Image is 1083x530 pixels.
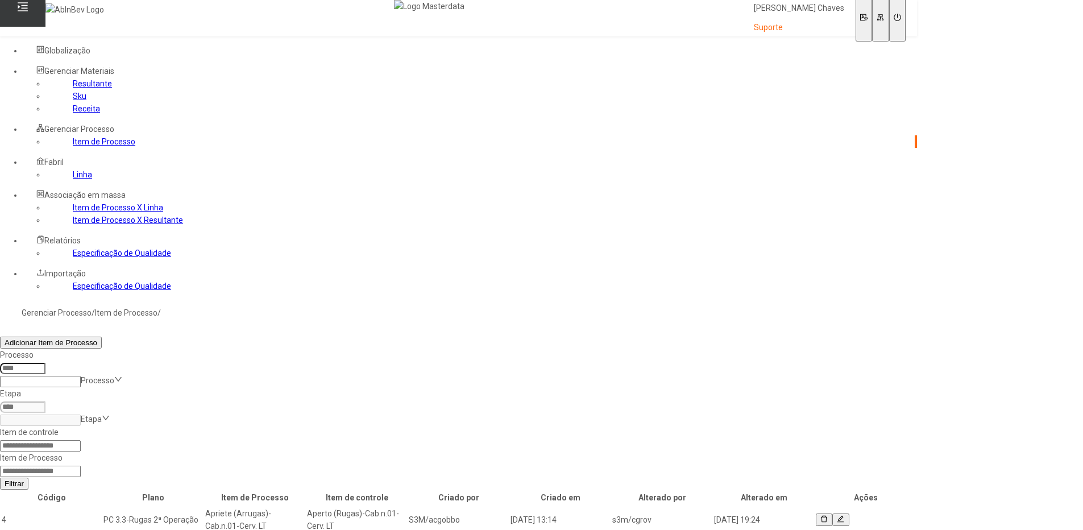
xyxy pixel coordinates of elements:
[5,338,97,347] span: Adicionar Item de Processo
[73,104,100,113] a: Receita
[22,308,92,317] a: Gerenciar Processo
[73,203,163,212] a: Item de Processo X Linha
[44,67,114,76] span: Gerenciar Materiais
[510,491,611,504] th: Criado em
[754,22,844,34] p: Suporte
[103,491,204,504] th: Plano
[408,491,509,504] th: Criado por
[73,249,171,258] a: Especificação de Qualidade
[73,79,112,88] a: Resultante
[44,236,81,245] span: Relatórios
[81,376,114,385] nz-select-placeholder: Processo
[157,308,161,317] nz-breadcrumb-separator: /
[73,170,92,179] a: Linha
[44,158,64,167] span: Fabril
[713,491,814,504] th: Alterado em
[92,308,95,317] nz-breadcrumb-separator: /
[754,3,844,14] p: [PERSON_NAME] Chaves
[306,491,407,504] th: Item de controle
[73,92,86,101] a: Sku
[45,3,104,16] img: AbInBev Logo
[44,125,114,134] span: Gerenciar Processo
[81,415,102,424] nz-select-placeholder: Etapa
[73,216,183,225] a: Item de Processo X Resultante
[815,491,916,504] th: Ações
[205,491,305,504] th: Item de Processo
[44,191,126,200] span: Associação em massa
[44,46,90,55] span: Globalização
[73,137,135,146] a: Item de Processo
[1,491,102,504] th: Código
[5,479,24,488] span: Filtrar
[95,308,157,317] a: Item de Processo
[44,269,86,278] span: Importação
[612,491,712,504] th: Alterado por
[73,281,171,291] a: Especificação de Qualidade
